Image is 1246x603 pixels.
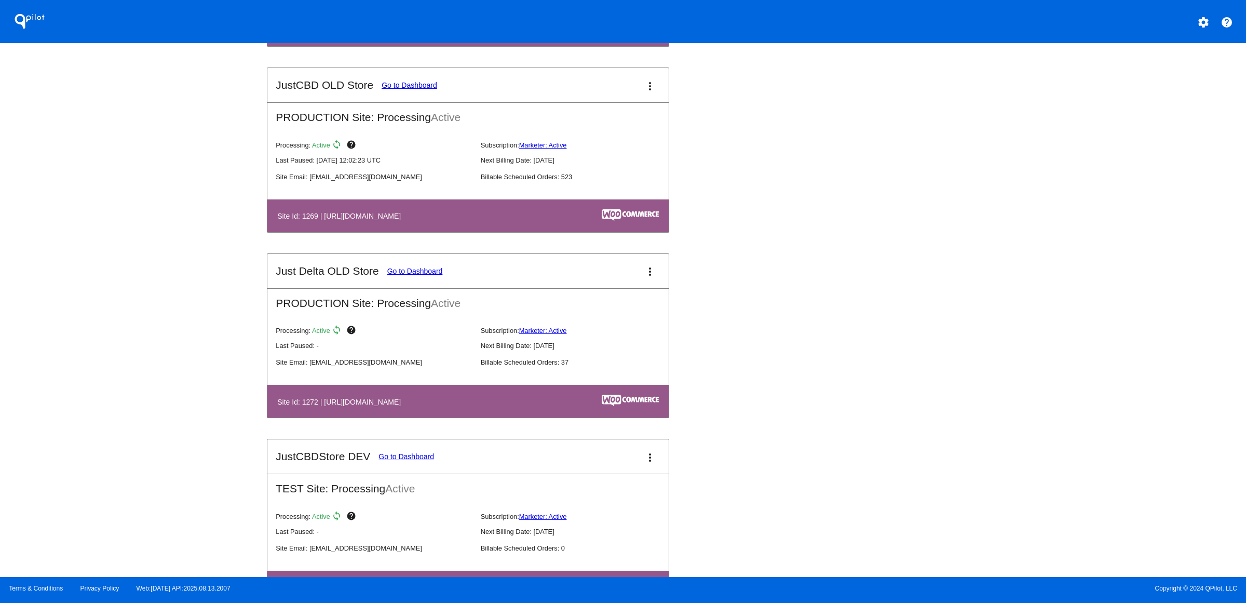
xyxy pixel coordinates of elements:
mat-icon: help [346,325,359,338]
p: Site Email: [EMAIL_ADDRESS][DOMAIN_NAME] [276,173,472,181]
h4: Site Id: 1272 | [URL][DOMAIN_NAME] [277,398,406,406]
h2: PRODUCTION Site: Processing [267,103,669,124]
mat-icon: settings [1197,16,1210,29]
p: Processing: [276,140,472,152]
mat-icon: help [1221,16,1233,29]
h2: PRODUCTION Site: Processing [267,289,669,310]
mat-icon: more_vert [644,80,656,92]
p: Next Billing Date: [DATE] [481,342,677,350]
span: Copyright © 2024 QPilot, LLC [632,585,1237,592]
a: Privacy Policy [80,585,119,592]
p: Next Billing Date: [DATE] [481,528,677,535]
p: Last Paused: - [276,342,472,350]
span: Active [431,297,461,309]
p: Subscription: [481,141,677,149]
mat-icon: more_vert [644,265,656,278]
span: Active [312,327,330,334]
p: Next Billing Date: [DATE] [481,156,677,164]
p: Billable Scheduled Orders: 0 [481,544,677,552]
p: Billable Scheduled Orders: 37 [481,358,677,366]
a: Terms & Conditions [9,585,63,592]
mat-icon: help [346,511,359,524]
p: Last Paused: - [276,528,472,535]
mat-icon: sync [332,325,344,338]
h1: QPilot [9,11,50,32]
h2: JustCBD OLD Store [276,79,373,91]
img: c53aa0e5-ae75-48aa-9bee-956650975ee5 [602,209,659,221]
span: Active [312,141,330,149]
a: Go to Dashboard [378,452,434,461]
p: Processing: [276,325,472,338]
p: Subscription: [481,513,677,520]
h2: JustCBDStore DEV [276,450,370,463]
p: Billable Scheduled Orders: 523 [481,173,677,181]
p: Last Paused: [DATE] 12:02:23 UTC [276,156,472,164]
a: Go to Dashboard [387,267,443,275]
a: Marketer: Active [519,141,567,149]
a: Marketer: Active [519,513,567,520]
h4: Site Id: 1269 | [URL][DOMAIN_NAME] [277,212,406,220]
span: Active [385,483,415,494]
a: Web:[DATE] API:2025.08.13.2007 [137,585,231,592]
span: Active [312,513,330,520]
a: Marketer: Active [519,327,567,334]
mat-icon: sync [332,140,344,152]
p: Site Email: [EMAIL_ADDRESS][DOMAIN_NAME] [276,544,472,552]
mat-icon: sync [332,511,344,524]
h2: Just Delta OLD Store [276,265,378,277]
h2: TEST Site: Processing [267,474,669,495]
mat-icon: help [346,140,359,152]
a: Go to Dashboard [382,81,437,89]
mat-icon: more_vert [644,451,656,464]
span: Active [431,111,461,123]
img: c53aa0e5-ae75-48aa-9bee-956650975ee5 [602,395,659,406]
p: Site Email: [EMAIL_ADDRESS][DOMAIN_NAME] [276,358,472,366]
p: Subscription: [481,327,677,334]
p: Processing: [276,511,472,524]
